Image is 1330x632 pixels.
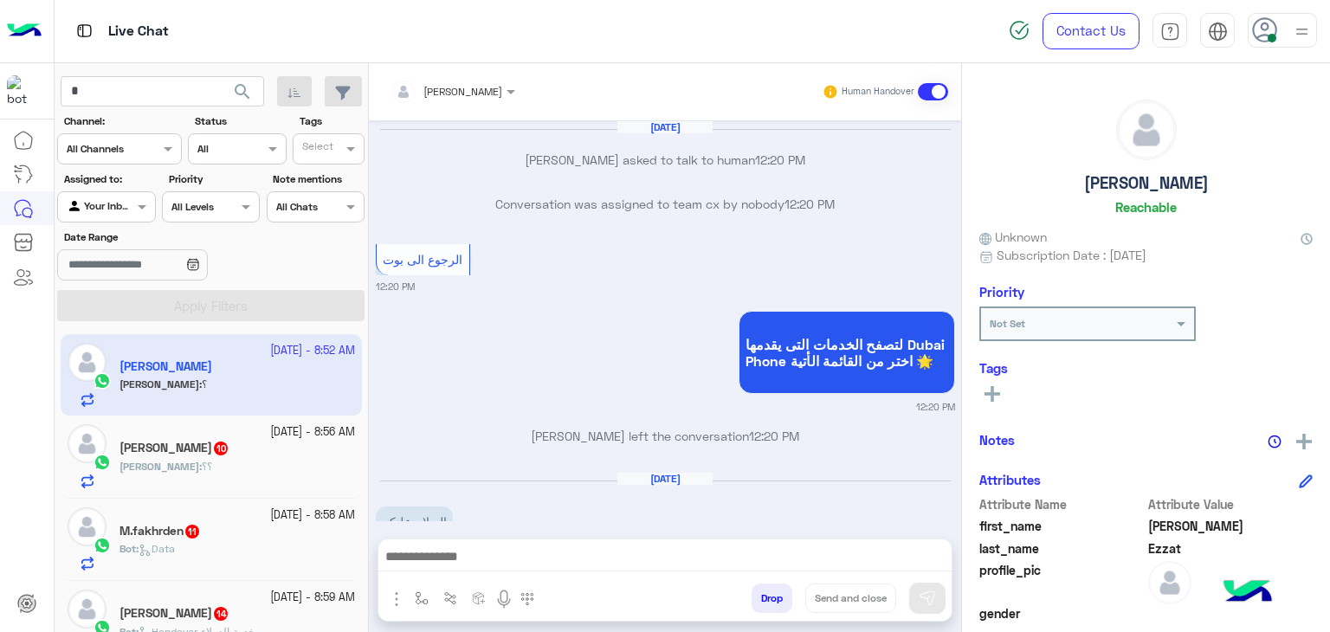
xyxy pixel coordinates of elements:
[617,473,713,485] h6: [DATE]
[1117,100,1176,159] img: defaultAdmin.png
[68,424,107,463] img: defaultAdmin.png
[746,336,948,369] span: لتصفح الخدمات التى يقدمها Dubai Phone اختر من القائمة الأتية 🌟
[386,589,407,609] img: send attachment
[195,113,284,129] label: Status
[617,121,713,133] h6: [DATE]
[273,171,362,187] label: Note mentions
[185,525,199,538] span: 11
[1148,561,1191,604] img: defaultAdmin.png
[979,539,1145,558] span: last_name
[300,113,363,129] label: Tags
[214,607,228,621] span: 14
[1152,13,1187,49] a: tab
[465,584,494,612] button: create order
[383,252,462,267] span: الرجوع الى بوت
[222,76,264,113] button: search
[979,360,1313,376] h6: Tags
[139,542,175,555] span: Data
[64,229,258,245] label: Date Range
[784,197,835,211] span: 12:20 PM
[1043,13,1140,49] a: Contact Us
[108,20,169,43] p: Live Chat
[494,589,514,609] img: send voice note
[1217,563,1278,623] img: hulul-logo.png
[1148,517,1314,535] span: Mohamed
[119,524,201,538] h5: M.fakhrden
[979,472,1041,487] h6: Attributes
[423,85,502,98] span: [PERSON_NAME]
[752,584,792,613] button: Drop
[376,427,955,445] p: [PERSON_NAME] left the conversation
[119,606,229,621] h5: Mohamed Hassan
[202,460,212,473] span: ؟؟
[415,591,429,605] img: select flow
[94,454,111,471] img: WhatsApp
[169,171,258,187] label: Priority
[436,584,465,612] button: Trigger scenario
[1115,199,1177,215] h6: Reachable
[376,280,415,293] small: 12:20 PM
[842,85,914,99] small: Human Handover
[1296,434,1312,449] img: add
[408,584,436,612] button: select flow
[7,75,38,106] img: 1403182699927242
[119,460,199,473] span: [PERSON_NAME]
[94,537,111,554] img: WhatsApp
[979,495,1145,513] span: Attribute Name
[376,506,453,537] p: 12/10/2025, 8:49 AM
[119,460,202,473] b: :
[68,590,107,629] img: defaultAdmin.png
[1148,495,1314,513] span: Attribute Value
[214,442,228,455] span: 10
[270,424,355,441] small: [DATE] - 8:56 AM
[990,317,1025,330] b: Not Set
[443,591,457,605] img: Trigger scenario
[376,151,955,169] p: [PERSON_NAME] asked to talk to human
[270,590,355,606] small: [DATE] - 8:59 AM
[749,429,799,443] span: 12:20 PM
[979,604,1145,622] span: gender
[1160,22,1180,42] img: tab
[74,20,95,42] img: tab
[1148,539,1314,558] span: Ezzat
[520,592,534,606] img: make a call
[300,139,333,158] div: Select
[68,507,107,546] img: defaultAdmin.png
[979,561,1145,601] span: profile_pic
[755,152,805,167] span: 12:20 PM
[979,432,1015,448] h6: Notes
[376,195,955,213] p: Conversation was assigned to team cx by nobody
[64,113,180,129] label: Channel:
[119,542,139,555] b: :
[1084,173,1209,193] h5: [PERSON_NAME]
[57,290,365,321] button: Apply Filters
[979,228,1047,246] span: Unknown
[7,13,42,49] img: Logo
[119,441,229,455] h5: Mohamed Fathy
[119,542,136,555] span: Bot
[1009,20,1030,41] img: spinner
[472,591,486,605] img: create order
[916,400,955,414] small: 12:20 PM
[1148,604,1314,622] span: null
[1268,435,1282,448] img: notes
[1291,21,1313,42] img: profile
[979,517,1145,535] span: first_name
[270,507,355,524] small: [DATE] - 8:58 AM
[919,590,936,607] img: send message
[997,246,1146,264] span: Subscription Date : [DATE]
[979,284,1024,300] h6: Priority
[1208,22,1228,42] img: tab
[232,81,253,102] span: search
[805,584,896,613] button: Send and close
[64,171,153,187] label: Assigned to:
